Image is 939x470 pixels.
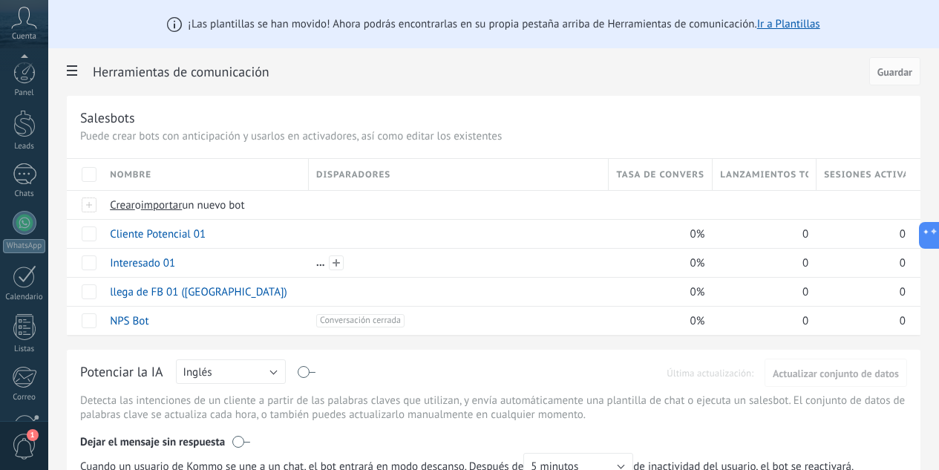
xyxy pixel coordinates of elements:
[3,142,46,151] div: Leads
[80,109,135,126] div: Salesbots
[802,285,808,299] span: 0
[110,227,206,241] a: Cliente Potencial 01
[80,363,163,386] div: Potenciar la IA
[110,314,148,328] a: NPS Bot
[80,129,907,143] p: Puede crear bots con anticipación y usarlos en activadores, así como editar los existentes
[802,314,808,328] span: 0
[3,345,46,354] div: Listas
[609,249,705,277] div: 0%
[3,393,46,402] div: Correo
[713,278,809,306] div: 0
[713,307,809,335] div: 0
[817,307,906,335] div: 0
[316,314,405,327] span: Conversación cerrada
[27,429,39,441] span: 1
[110,256,175,270] a: Interesado 01
[869,57,920,85] button: Guardar
[713,220,809,248] div: 0
[900,285,906,299] span: 0
[182,198,244,212] span: un nuevo bot
[12,32,36,42] span: Cuenta
[93,57,864,87] h2: Herramientas de comunicación
[609,307,705,335] div: 0%
[188,17,819,31] span: ¡Las plantillas se han movido! Ahora podrás encontrarlas en su propia pestaña arriba de Herramien...
[900,227,906,241] span: 0
[802,256,808,270] span: 0
[690,256,704,270] span: 0%
[690,285,704,299] span: 0%
[110,168,151,182] span: Nombre
[3,189,46,199] div: Chats
[817,220,906,248] div: 0
[690,227,704,241] span: 0%
[176,359,286,384] button: Inglés
[900,314,906,328] span: 0
[110,285,287,299] a: llega de FB 01 ([GEOGRAPHIC_DATA])
[80,394,907,422] p: Detecta las intenciones de un cliente a partir de las palabras claves que utilizan, y envía autom...
[183,365,212,379] span: Inglés
[3,88,46,98] div: Panel
[80,425,907,453] div: Dejar el mensaje sin respuesta
[817,249,906,277] div: 0
[757,17,820,31] a: Ir a Plantillas
[802,227,808,241] span: 0
[690,314,704,328] span: 0%
[824,168,906,182] span: Sesiones activas
[3,239,45,253] div: WhatsApp
[329,255,344,270] span: Editar
[110,198,135,212] span: Crear
[316,168,390,182] span: Disparadores
[3,293,46,302] div: Calendario
[817,278,906,306] div: 0
[900,256,906,270] span: 0
[141,198,183,212] span: importar
[616,168,704,182] span: Tasa de conversión
[713,249,809,277] div: 0
[877,67,912,77] span: Guardar
[720,168,808,182] span: Lanzamientos totales
[609,278,705,306] div: 0%
[609,220,705,248] div: 0%
[135,198,141,212] span: o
